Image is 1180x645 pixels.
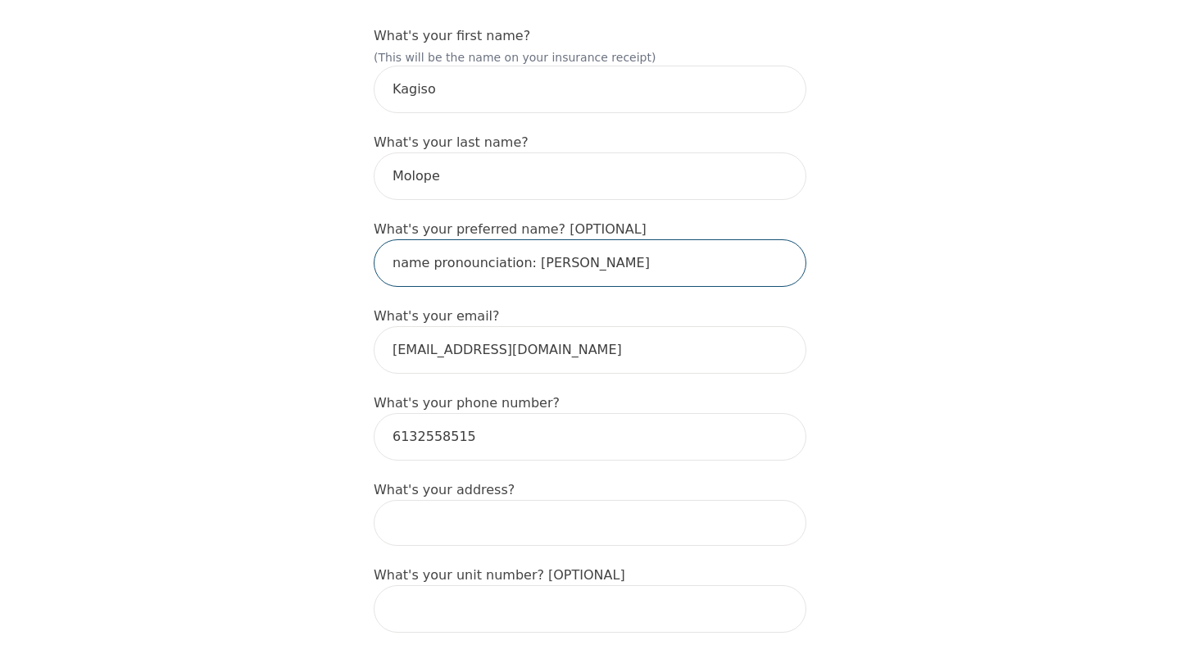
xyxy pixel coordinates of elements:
label: What's your email? [374,308,500,324]
label: What's your unit number? [OPTIONAL] [374,567,625,583]
label: What's your phone number? [374,395,560,411]
label: What's your first name? [374,28,530,43]
label: What's your address? [374,482,515,497]
label: What's your preferred name? [OPTIONAL] [374,221,647,237]
label: What's your last name? [374,134,529,150]
p: (This will be the name on your insurance receipt) [374,49,806,66]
